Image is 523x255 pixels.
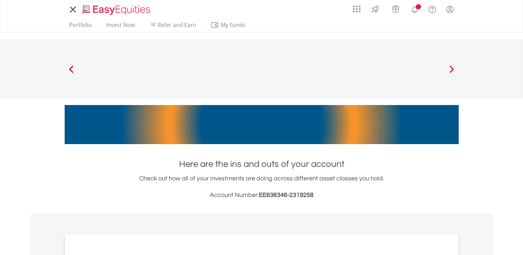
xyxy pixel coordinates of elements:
a: Invest Now [103,21,138,32]
a: Notifications [406,2,423,16]
img: grid-menu-icon.svg [353,5,361,13]
a: My Profile [441,2,459,17]
a: Vouchers [385,2,406,15]
img: EasyMortage Promotion Banner [65,105,459,144]
img: vouchers-v2.svg [390,3,401,15]
a: Home page [80,2,153,16]
div: Check out how all of your investments are doing across different asset classes you hold. [65,174,459,200]
span: EE636346-2319258 [259,192,314,198]
h3: Account Number: [65,190,459,200]
a: Refer and Earn [146,21,199,32]
a: AppsGrid [348,2,365,13]
a: Portfolio [66,21,95,32]
h1: Here are the ins and outs of your account [65,158,459,170]
img: thrive-v2.svg [370,3,381,15]
span: Refer and Earn [158,21,196,29]
img: EasyEquities_Logo.png [81,4,153,16]
a: FAQ's and Support [423,2,441,16]
span: My Funds [211,20,256,29]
